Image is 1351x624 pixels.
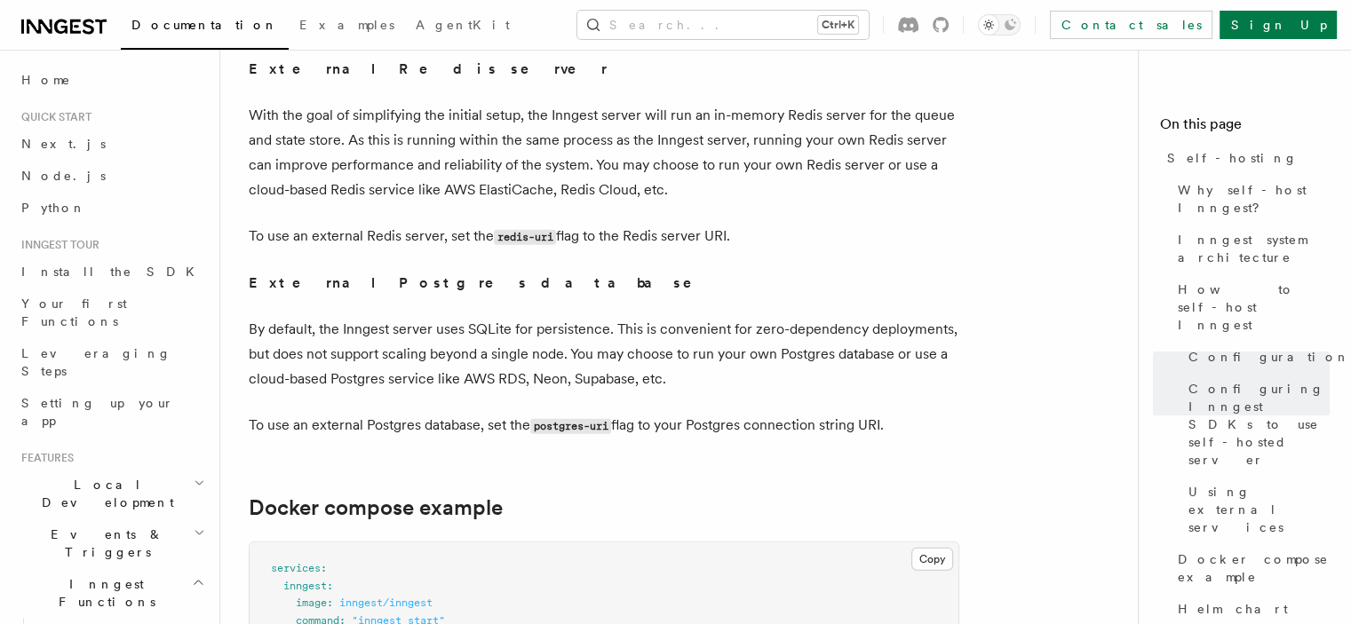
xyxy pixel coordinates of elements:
a: Configuration [1181,341,1330,373]
button: Toggle dark mode [978,14,1021,36]
span: Inngest tour [14,238,99,252]
span: Events & Triggers [14,525,194,561]
a: Sign Up [1220,11,1337,39]
a: Docker compose example [1171,543,1330,593]
code: redis-uri [494,230,556,245]
a: Contact sales [1050,11,1212,39]
span: Python [21,201,86,215]
a: How to self-host Inngest [1171,273,1330,341]
a: Install the SDK [14,256,209,288]
a: Using external services [1181,476,1330,543]
span: How to self-host Inngest [1178,280,1330,334]
button: Local Development [14,469,209,518]
a: Home [14,64,209,96]
span: Leveraging Steps [21,346,171,378]
p: With the goal of simplifying the initial setup, the Inngest server will run an in-memory Redis se... [249,103,959,202]
a: Self-hosting [1160,142,1330,174]
span: Using external services [1188,483,1330,536]
span: Local Development [14,476,194,511]
a: Why self-host Inngest? [1171,174,1330,224]
span: services [271,562,321,574]
span: inngest [283,580,327,592]
span: Examples [299,18,394,32]
span: image [296,596,327,609]
span: Docker compose example [1178,550,1330,586]
span: Why self-host Inngest? [1178,181,1330,217]
span: Configuring Inngest SDKs to use self-hosted server [1188,380,1330,469]
a: Inngest system architecture [1171,224,1330,273]
span: Inngest Functions [14,575,192,611]
strong: External Postgres database [249,274,717,291]
p: By default, the Inngest server uses SQLite for persistence. This is convenient for zero-dependenc... [249,317,959,391]
p: To use an external Redis server, set the flag to the Redis server URI. [249,224,959,249]
span: Configuration [1188,348,1350,366]
a: Docker compose example [249,495,503,520]
a: Your first Functions [14,288,209,337]
a: Configuring Inngest SDKs to use self-hosted server [1181,373,1330,476]
code: postgres-uri [530,419,611,434]
a: Leveraging Steps [14,337,209,387]
span: : [327,596,333,609]
span: : [327,580,333,592]
a: Node.js [14,160,209,192]
a: Documentation [121,5,289,50]
p: To use an external Postgres database, set the flag to your Postgres connection string URI. [249,413,959,438]
span: Your first Functions [21,296,127,328]
a: Next.js [14,128,209,160]
span: AgentKit [416,18,510,32]
strong: External Redis server [249,60,608,77]
span: Helm chart [1178,600,1288,618]
span: : [321,562,327,574]
h4: On this page [1160,114,1330,142]
span: Documentation [131,18,278,32]
span: Self-hosting [1167,149,1298,167]
a: Python [14,192,209,224]
a: Examples [289,5,405,48]
button: Copy [911,548,953,571]
span: Inngest system architecture [1178,231,1330,266]
a: AgentKit [405,5,521,48]
button: Inngest Functions [14,568,209,618]
span: Features [14,451,74,465]
span: Next.js [21,137,106,151]
span: Install the SDK [21,265,205,279]
a: Setting up your app [14,387,209,437]
span: Setting up your app [21,396,174,428]
kbd: Ctrl+K [818,16,858,34]
span: Node.js [21,169,106,183]
span: Quick start [14,110,91,124]
span: inngest/inngest [339,596,433,609]
button: Search...Ctrl+K [577,11,869,39]
button: Events & Triggers [14,518,209,568]
span: Home [21,71,71,89]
